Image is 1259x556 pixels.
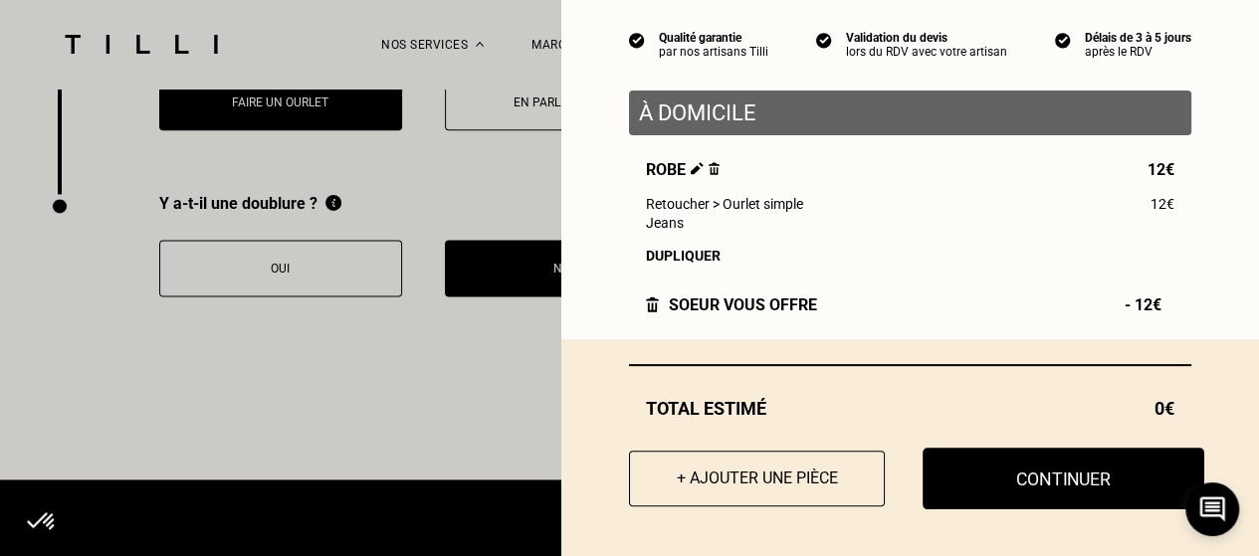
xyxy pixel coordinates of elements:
div: par nos artisans Tilli [659,45,768,59]
img: icon list info [816,31,832,49]
span: Retoucher > Ourlet simple [646,196,803,212]
button: Continuer [923,448,1204,509]
div: Dupliquer [646,248,1174,264]
div: Total estimé [629,398,1191,419]
img: icon list info [1055,31,1071,49]
span: Jeans [646,215,684,231]
div: lors du RDV avec votre artisan [846,45,1007,59]
span: 12€ [1151,196,1174,212]
div: SOEUR vous offre [646,295,817,314]
span: 0€ [1154,398,1174,419]
div: Validation du devis [846,31,1007,45]
span: - 12€ [1125,295,1174,314]
img: Éditer [691,162,704,175]
span: 12€ [1148,160,1174,179]
button: + Ajouter une pièce [629,451,885,506]
div: après le RDV [1085,45,1191,59]
span: Robe [646,160,720,179]
div: Qualité garantie [659,31,768,45]
img: Supprimer [709,162,720,175]
div: Délais de 3 à 5 jours [1085,31,1191,45]
img: icon list info [629,31,645,49]
p: À domicile [639,100,1181,125]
